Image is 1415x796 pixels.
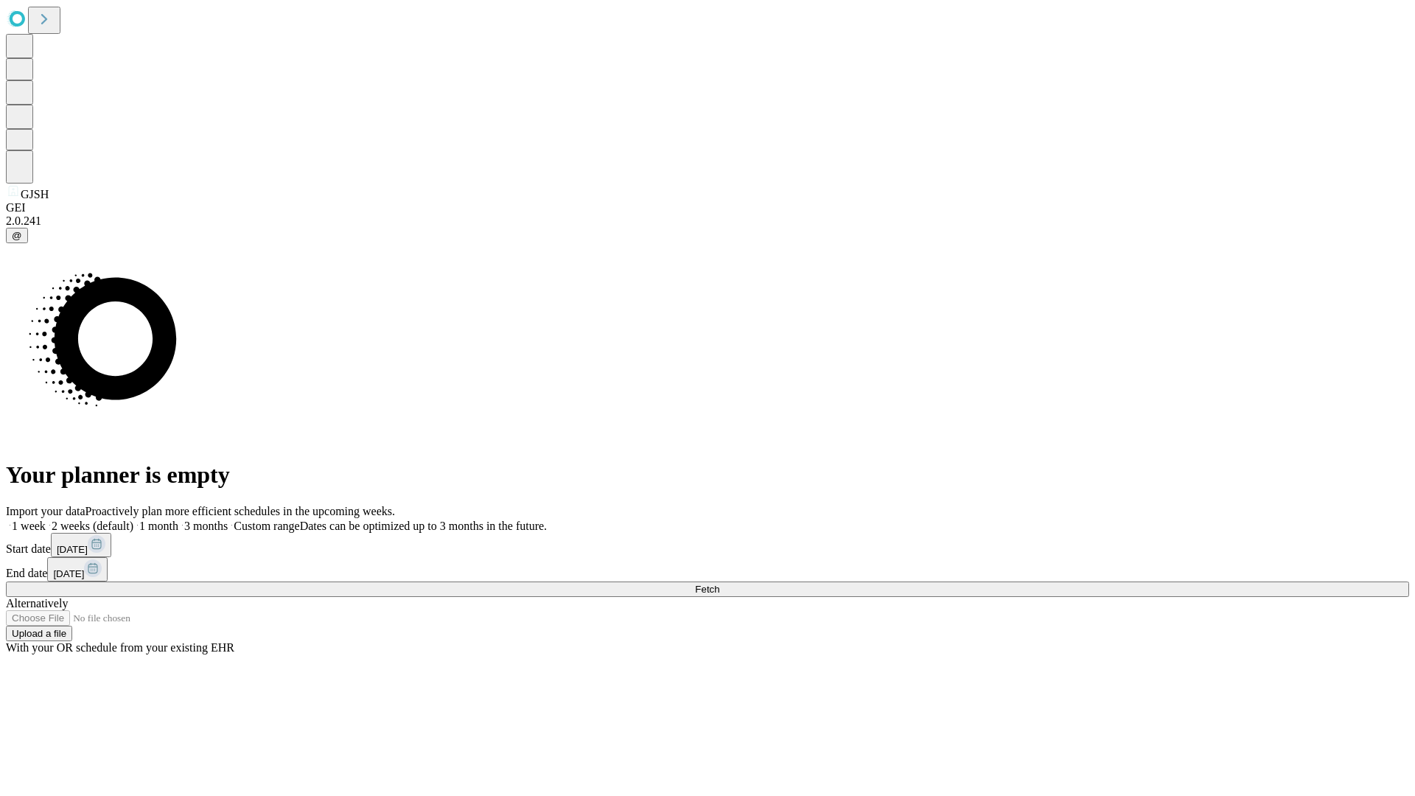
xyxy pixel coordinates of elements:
span: 1 month [139,520,178,532]
span: Import your data [6,505,85,517]
button: Upload a file [6,626,72,641]
span: 1 week [12,520,46,532]
div: End date [6,557,1409,582]
span: [DATE] [53,568,84,579]
span: @ [12,230,22,241]
button: @ [6,228,28,243]
h1: Your planner is empty [6,461,1409,489]
span: Fetch [695,584,719,595]
span: [DATE] [57,544,88,555]
span: Custom range [234,520,299,532]
span: Dates can be optimized up to 3 months in the future. [300,520,547,532]
button: [DATE] [51,533,111,557]
div: GEI [6,201,1409,214]
div: 2.0.241 [6,214,1409,228]
div: Start date [6,533,1409,557]
span: 2 weeks (default) [52,520,133,532]
span: With your OR schedule from your existing EHR [6,641,234,654]
button: [DATE] [47,557,108,582]
span: Proactively plan more efficient schedules in the upcoming weeks. [85,505,395,517]
button: Fetch [6,582,1409,597]
span: GJSH [21,188,49,200]
span: 3 months [184,520,228,532]
span: Alternatively [6,597,68,610]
